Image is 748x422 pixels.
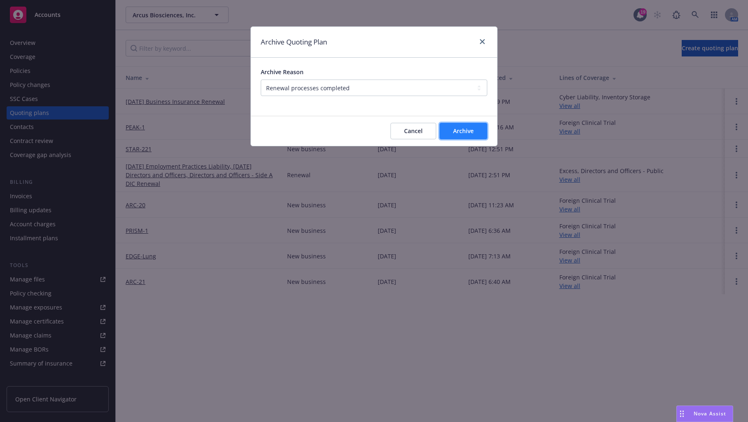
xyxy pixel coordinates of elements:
span: Archive Reason [261,68,304,76]
span: Nova Assist [694,410,726,417]
button: Nova Assist [676,406,733,422]
div: Drag to move [677,406,687,422]
span: Archive [453,127,474,135]
button: Cancel [390,123,436,139]
span: Cancel [404,127,423,135]
button: Archive [439,123,487,139]
a: close [477,37,487,47]
h1: Archive Quoting Plan [261,37,327,47]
